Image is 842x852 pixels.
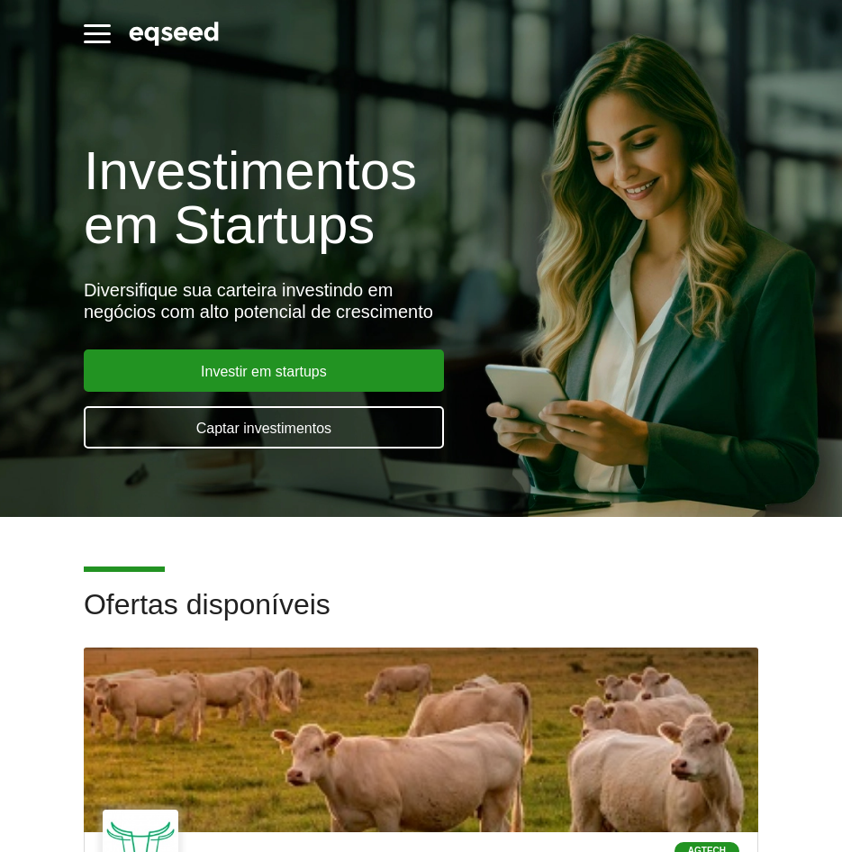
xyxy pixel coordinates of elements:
a: Captar investimentos [84,406,444,449]
img: EqSeed [129,19,219,49]
h1: Investimentos em Startups [84,144,758,252]
h2: Ofertas disponíveis [84,589,758,648]
div: Diversifique sua carteira investindo em negócios com alto potencial de crescimento [84,279,758,322]
a: Investir em startups [84,349,444,392]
